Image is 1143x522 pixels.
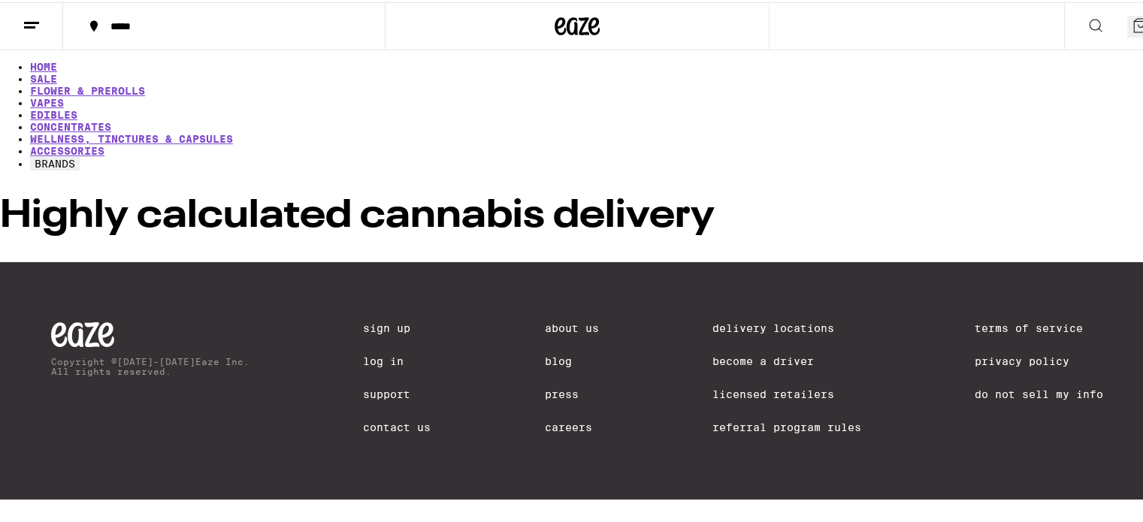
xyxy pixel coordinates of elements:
[975,386,1103,398] a: Do Not Sell My Info
[975,353,1103,365] a: Privacy Policy
[363,386,431,398] a: Support
[30,155,80,168] button: BRANDS
[30,107,77,119] a: EDIBLES
[30,83,145,95] a: FLOWER & PREROLLS
[30,119,111,131] a: CONCENTRATES
[545,353,599,365] a: Blog
[712,320,861,332] a: Delivery Locations
[712,353,861,365] a: Become a Driver
[545,386,599,398] a: Press
[30,131,233,143] a: WELLNESS, TINCTURES & CAPSULES
[30,95,64,107] a: VAPES
[30,143,104,155] a: ACCESSORIES
[51,355,249,374] p: Copyright © [DATE]-[DATE] Eaze Inc. All rights reserved.
[30,71,57,83] a: SALE
[712,386,861,398] a: Licensed Retailers
[30,59,57,71] a: HOME
[363,353,431,365] a: Log In
[545,320,599,332] a: About Us
[975,320,1103,332] a: Terms of Service
[363,419,431,431] a: Contact Us
[363,320,431,332] a: Sign Up
[712,419,861,431] a: Referral Program Rules
[545,419,599,431] a: Careers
